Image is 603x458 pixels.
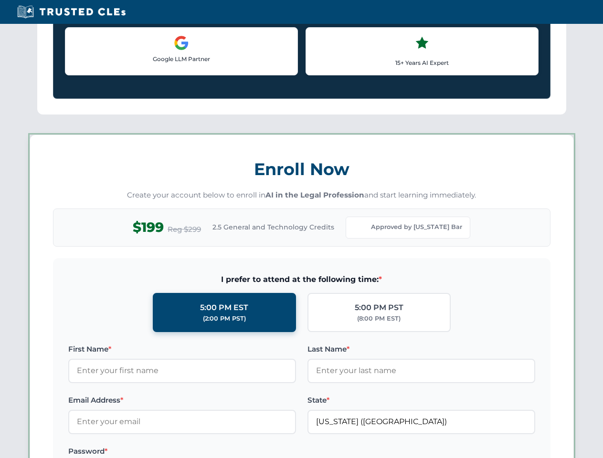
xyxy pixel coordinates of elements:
[68,273,535,286] span: I prefer to attend at the following time:
[68,359,296,383] input: Enter your first name
[307,359,535,383] input: Enter your last name
[14,5,128,19] img: Trusted CLEs
[200,302,248,314] div: 5:00 PM EST
[355,302,403,314] div: 5:00 PM PST
[307,410,535,434] input: Florida (FL)
[371,222,462,232] span: Approved by [US_STATE] Bar
[68,446,296,457] label: Password
[307,395,535,406] label: State
[212,222,334,232] span: 2.5 General and Technology Credits
[68,343,296,355] label: First Name
[265,190,364,199] strong: AI in the Legal Profession
[68,410,296,434] input: Enter your email
[133,217,164,238] span: $199
[307,343,535,355] label: Last Name
[53,190,550,201] p: Create your account below to enroll in and start learning immediately.
[73,54,290,63] p: Google LLM Partner
[168,224,201,235] span: Reg $299
[354,221,367,234] img: Florida Bar
[203,314,246,323] div: (2:00 PM PST)
[357,314,401,323] div: (8:00 PM EST)
[174,35,189,51] img: Google
[314,58,530,67] p: 15+ Years AI Expert
[53,154,550,184] h3: Enroll Now
[68,395,296,406] label: Email Address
